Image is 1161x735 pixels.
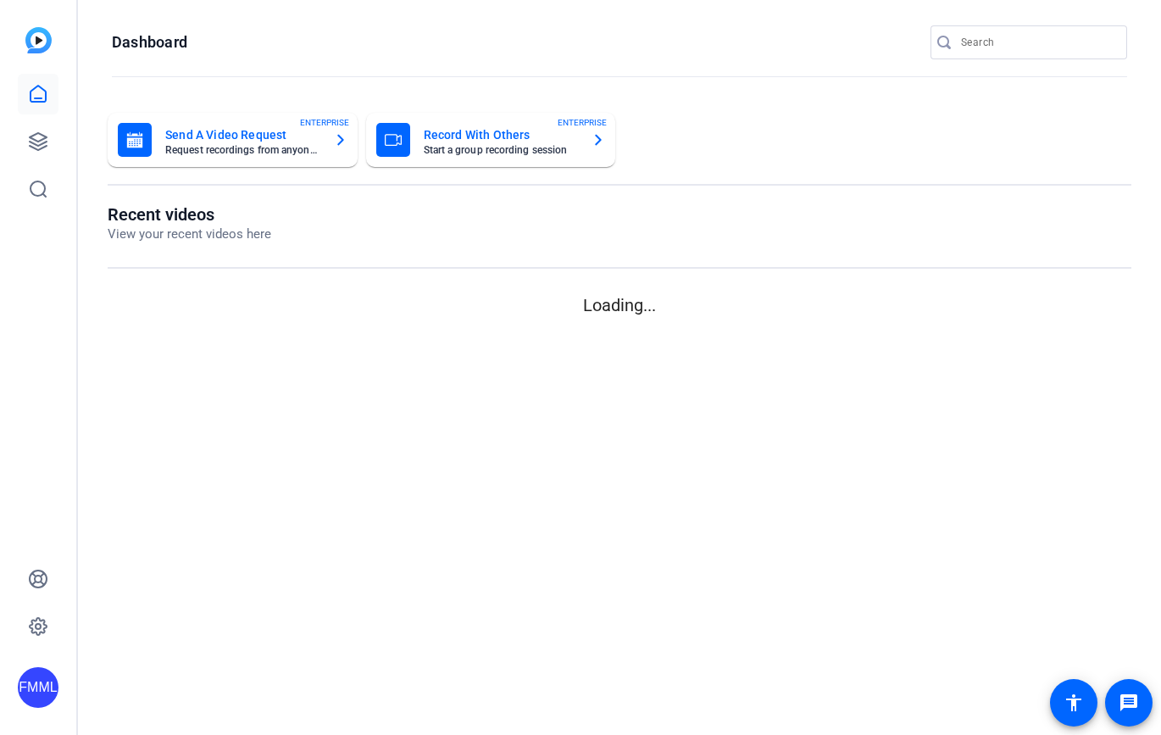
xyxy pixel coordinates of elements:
mat-card-title: Send A Video Request [165,125,320,145]
span: ENTERPRISE [300,116,349,129]
mat-card-subtitle: Request recordings from anyone, anywhere [165,145,320,155]
p: Loading... [108,292,1131,318]
input: Search [961,32,1114,53]
mat-icon: accessibility [1064,693,1084,713]
span: ENTERPRISE [558,116,607,129]
mat-icon: message [1119,693,1139,713]
div: FMML [18,667,58,708]
img: blue-gradient.svg [25,27,52,53]
button: Record With OthersStart a group recording sessionENTERPRISE [366,113,616,167]
p: View your recent videos here [108,225,271,244]
button: Send A Video RequestRequest recordings from anyone, anywhereENTERPRISE [108,113,358,167]
h1: Dashboard [112,32,187,53]
mat-card-title: Record With Others [424,125,579,145]
mat-card-subtitle: Start a group recording session [424,145,579,155]
h1: Recent videos [108,204,271,225]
